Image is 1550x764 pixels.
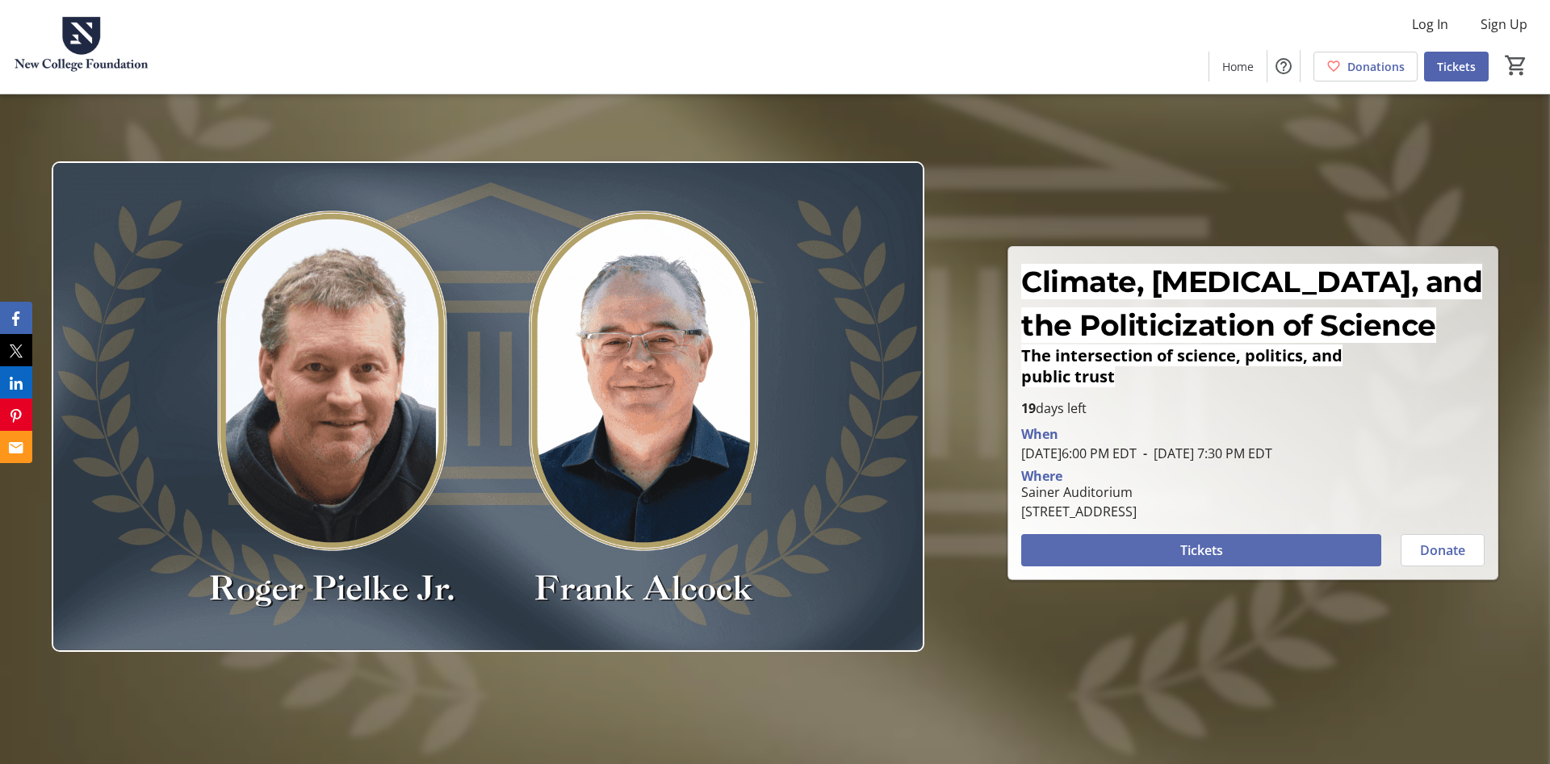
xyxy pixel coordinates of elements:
[1021,470,1062,482] div: Where
[1222,58,1254,75] span: Home
[1021,344,1343,366] span: The intersection of science, politics, and
[1021,365,1115,387] span: public trust
[1209,52,1267,81] a: Home
[1180,541,1223,560] span: Tickets
[1437,58,1476,75] span: Tickets
[52,161,925,653] img: Campaign CTA Media Photo
[1399,11,1461,37] button: Log In
[1267,50,1300,82] button: Help
[1021,482,1137,502] div: Sainer Auditorium
[10,6,153,87] img: New College Foundation's Logo
[1347,58,1405,75] span: Donations
[1021,399,1036,417] span: 19
[1021,445,1137,462] span: [DATE] 6:00 PM EDT
[1502,51,1531,80] button: Cart
[1420,541,1465,560] span: Donate
[1412,15,1448,34] span: Log In
[1021,424,1058,444] div: When
[1021,534,1381,566] button: Tickets
[1401,534,1485,566] button: Donate
[1481,15,1527,34] span: Sign Up
[1424,52,1489,81] a: Tickets
[1468,11,1540,37] button: Sign Up
[1021,399,1485,418] p: days left
[1021,264,1482,343] span: Climate, [MEDICAL_DATA], and the Politicization of Science
[1137,445,1154,462] span: -
[1313,52,1418,81] a: Donations
[1137,445,1272,462] span: [DATE] 7:30 PM EDT
[1021,502,1137,521] div: [STREET_ADDRESS]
